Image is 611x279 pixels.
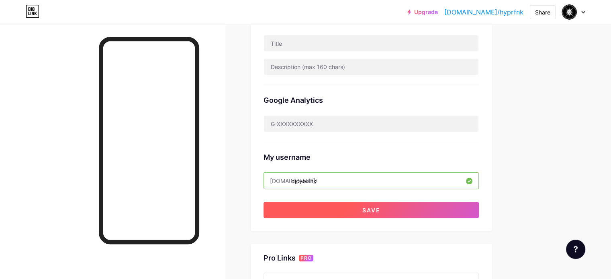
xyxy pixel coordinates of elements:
div: Google Analytics [264,95,479,106]
div: Share [535,8,550,16]
div: [DOMAIN_NAME]/ [270,177,317,185]
span: PRO [300,255,312,261]
input: username [264,173,478,189]
input: G-XXXXXXXXXX [264,116,478,132]
a: Upgrade [407,9,438,15]
div: My username [264,152,479,163]
a: [DOMAIN_NAME]/hyprfnk [444,7,523,17]
img: Indy Air [562,4,577,20]
span: Save [362,207,380,214]
input: Title [264,35,478,51]
button: Save [264,202,479,218]
div: Pro Links [264,253,296,263]
input: Description (max 160 chars) [264,59,478,75]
